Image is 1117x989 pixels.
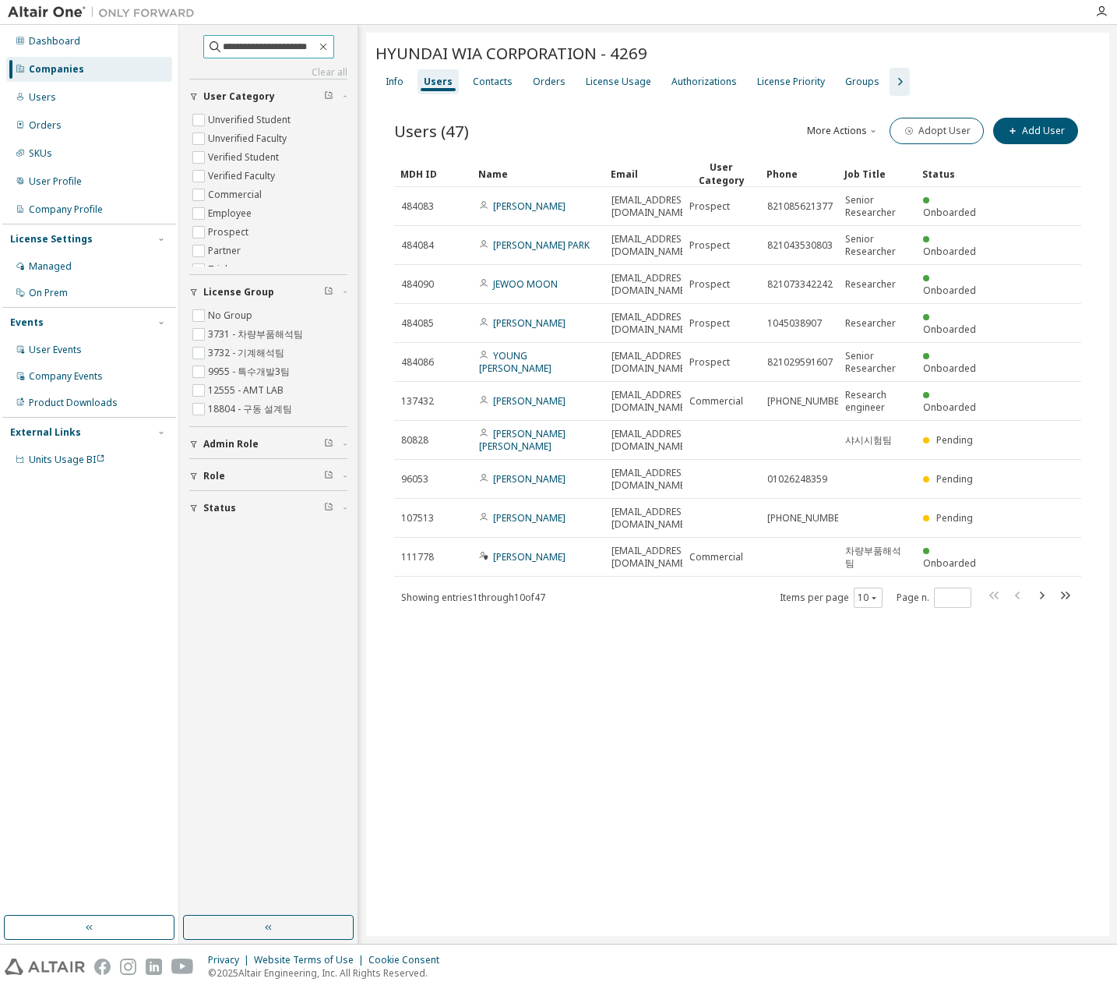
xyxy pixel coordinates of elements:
span: Onboarded [923,206,976,219]
label: 18804 - 구동 설계팀 [208,400,295,419]
img: instagram.svg [120,959,136,975]
span: Onboarded [923,284,976,297]
button: Adopt User [890,118,984,144]
span: 샤시시험팀 [845,434,892,447]
div: License Priority [757,76,825,88]
div: External Links [10,426,81,439]
span: 차량부품해석팀 [845,545,909,570]
label: Partner [208,242,244,260]
span: Items per page [780,588,883,608]
span: User Category [203,90,275,103]
span: [EMAIL_ADDRESS][DOMAIN_NAME] [611,428,690,453]
span: Prospect [689,317,730,330]
button: User Category [189,79,347,114]
span: Onboarded [923,556,976,570]
span: Status [203,502,236,514]
button: License Group [189,275,347,309]
span: Research engineer [845,389,909,414]
a: [PERSON_NAME] [493,472,566,486]
span: Clear filter [324,438,333,450]
span: 821029591607 [767,356,833,369]
div: Managed [29,260,72,273]
label: Unverified Faculty [208,129,290,148]
span: Commercial [689,551,743,563]
span: 484090 [401,278,434,291]
div: Company Events [29,370,103,383]
label: Prospect [208,223,252,242]
label: Verified Student [208,148,282,167]
span: Users (47) [394,120,469,142]
div: License Settings [10,233,93,245]
div: License Usage [586,76,651,88]
span: Units Usage BI [29,453,105,466]
div: Authorizations [671,76,737,88]
label: Employee [208,204,255,223]
span: Clear filter [324,502,333,514]
label: 12555 - AMT LAB [208,381,287,400]
span: 821073342242 [767,278,833,291]
div: Status [922,161,988,186]
span: Senior Researcher [845,350,909,375]
div: Job Title [844,161,910,186]
span: Admin Role [203,438,259,450]
label: 3732 - 기계해석팀 [208,344,287,362]
img: altair_logo.svg [5,959,85,975]
span: [EMAIL_ADDRESS][DOMAIN_NAME] [611,467,690,492]
div: Cookie Consent [368,954,449,966]
span: Page n. [897,588,971,608]
span: 821043530803 [767,239,833,252]
div: Users [29,91,56,104]
div: Product Downloads [29,397,118,409]
button: Role [189,459,347,493]
span: [EMAIL_ADDRESS][DOMAIN_NAME] [611,389,690,414]
span: 484083 [401,200,434,213]
div: User Profile [29,175,82,188]
img: youtube.svg [171,959,194,975]
button: 10 [858,592,879,604]
span: [PHONE_NUMBER] [767,395,847,408]
span: Prospect [689,239,730,252]
span: Role [203,470,225,482]
span: Prospect [689,278,730,291]
a: JEWOO MOON [493,277,558,291]
div: On Prem [29,287,68,299]
div: Info [386,76,403,88]
a: Clear all [189,66,347,79]
span: 96053 [401,473,428,486]
span: Onboarded [923,362,976,375]
a: [PERSON_NAME] [493,316,566,330]
span: [EMAIL_ADDRESS][DOMAIN_NAME] [611,272,690,297]
div: SKUs [29,147,52,160]
img: facebook.svg [94,959,111,975]
label: 9955 - 특수개발3팀 [208,362,293,381]
button: Admin Role [189,427,347,461]
span: Onboarded [923,245,976,258]
div: Groups [845,76,879,88]
button: Add User [993,118,1078,144]
span: 137432 [401,395,434,408]
a: [PERSON_NAME] PARK [493,238,590,252]
span: Onboarded [923,323,976,336]
a: [PERSON_NAME] [493,511,566,525]
span: Senior Researcher [845,194,909,219]
div: Dashboard [29,35,80,48]
div: Privacy [208,954,254,966]
label: No Group [208,306,255,325]
div: Orders [29,119,62,132]
span: [EMAIL_ADDRESS][DOMAIN_NAME] [611,233,690,258]
div: Events [10,316,44,329]
a: YOUNG [PERSON_NAME] [479,349,551,375]
span: Pending [936,433,973,447]
span: License Group [203,286,274,298]
label: 3731 - 차량부품해석팀 [208,325,306,344]
a: [PERSON_NAME] [493,550,566,563]
div: Website Terms of Use [254,954,368,966]
div: User Category [689,161,754,187]
span: HYUNDAI WIA CORPORATION - 4269 [375,42,647,64]
span: 484086 [401,356,434,369]
div: Orders [533,76,566,88]
span: 111778 [401,551,434,563]
span: Commercial [689,395,743,408]
span: Prospect [689,356,730,369]
span: Researcher [845,278,896,291]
